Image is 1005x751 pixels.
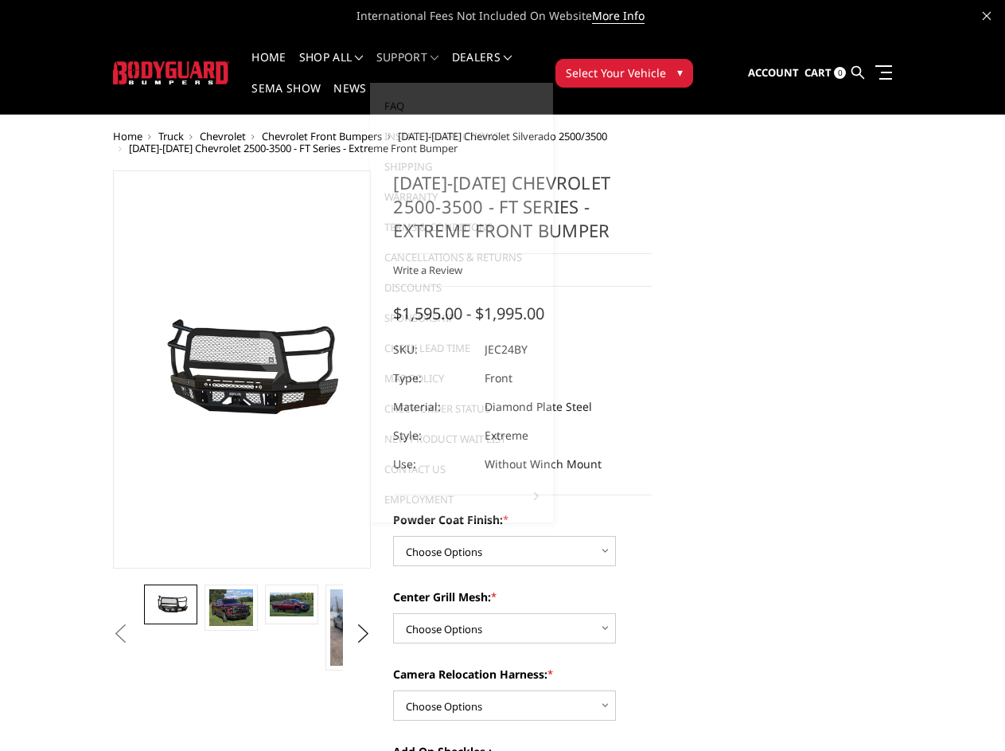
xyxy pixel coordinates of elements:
a: New Product Wait List [376,424,547,454]
a: Contact Us [376,454,547,484]
a: MAP Policy [376,363,547,393]
img: 2024-2025 Chevrolet 2500-3500 - FT Series - Extreme Front Bumper [209,589,252,626]
a: Truck [158,129,184,143]
span: Select Your Vehicle [566,65,666,81]
a: SEMA Show [251,83,321,114]
a: Warranty [376,182,547,212]
label: Camera Relocation Harness: [393,666,652,683]
a: Chevrolet Front Bumpers [262,129,382,143]
a: Shipping [376,151,547,182]
span: Cart [804,65,832,80]
img: 2024-2025 Chevrolet 2500-3500 - FT Series - Extreme Front Bumper [270,593,313,616]
a: Cart 0 [804,52,846,95]
a: Check Lead Time [376,333,547,363]
img: BODYGUARD BUMPERS [113,61,230,84]
a: More Info [592,8,645,24]
a: Support [376,52,439,83]
img: 2024-2025 Chevrolet 2500-3500 - FT Series - Extreme Front Bumper [149,594,192,614]
label: Center Grill Mesh: [393,589,652,605]
button: Previous [109,622,133,646]
a: Home [113,129,142,143]
span: [DATE]-[DATE] Chevrolet 2500-3500 - FT Series - Extreme Front Bumper [129,141,458,155]
button: Select Your Vehicle [555,59,693,88]
button: Next [351,622,375,646]
a: Cancellations & Returns [376,242,547,272]
a: Discounts [376,272,547,303]
a: Install Instructions [376,121,547,151]
a: Dealers [452,52,512,83]
a: Employment [376,484,547,514]
a: shop all [299,52,364,83]
a: Home [251,52,286,83]
a: Account [748,52,799,95]
span: ▾ [677,64,683,80]
span: Account [748,65,799,80]
a: News [333,83,366,114]
a: 2024-2025 Chevrolet 2500-3500 - FT Series - Extreme Front Bumper [113,170,372,569]
iframe: Chat Widget [925,675,1005,751]
img: 2024-2025 Chevrolet 2500-3500 - FT Series - Extreme Front Bumper [330,589,373,666]
a: FAQ [376,91,547,121]
a: Sponsorship [376,303,547,333]
a: Chevrolet [200,129,246,143]
span: 0 [834,67,846,79]
a: Terms & Conditions [376,212,547,242]
a: Check Order Status [376,393,547,424]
